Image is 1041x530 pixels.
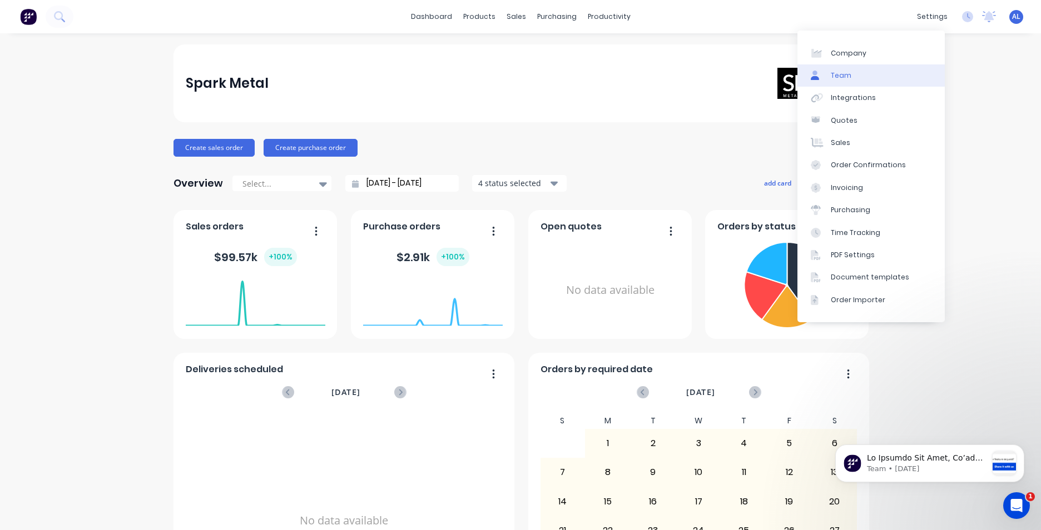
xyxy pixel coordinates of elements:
[472,175,567,192] button: 4 status selected
[676,429,721,457] div: 3
[405,8,458,25] a: dashboard
[797,154,945,176] a: Order Confirmations
[631,413,676,429] div: T
[631,429,676,457] div: 2
[831,295,885,305] div: Order Importer
[831,93,876,103] div: Integrations
[717,220,796,233] span: Orders by status
[767,488,811,516] div: 19
[173,172,223,194] div: Overview
[766,413,812,429] div: F
[797,289,945,311] a: Order Importer
[797,64,945,87] a: Team
[541,220,602,233] span: Open quotes
[797,177,945,199] a: Invoicing
[631,488,676,516] div: 16
[586,488,630,516] div: 15
[478,177,548,189] div: 4 status selected
[173,139,255,157] button: Create sales order
[797,266,945,288] a: Document templates
[676,413,721,429] div: W
[1026,492,1035,501] span: 1
[437,248,469,266] div: + 100 %
[331,386,360,398] span: [DATE]
[831,160,906,170] div: Order Confirmations
[676,458,721,486] div: 10
[831,71,851,81] div: Team
[831,116,857,126] div: Quotes
[396,248,469,266] div: $ 2.91k
[757,176,799,190] button: add card
[1003,492,1030,519] iframe: Intercom live chat
[721,413,767,429] div: T
[819,422,1041,500] iframe: Intercom notifications message
[214,248,297,266] div: $ 99.57k
[797,87,945,109] a: Integrations
[911,8,953,25] div: settings
[812,488,857,516] div: 20
[831,183,863,193] div: Invoicing
[722,429,766,457] div: 4
[264,139,358,157] button: Create purchase order
[812,429,857,457] div: 6
[186,363,283,376] span: Deliveries scheduled
[722,488,766,516] div: 18
[831,228,880,238] div: Time Tracking
[722,458,766,486] div: 11
[501,8,532,25] div: sales
[812,458,857,486] div: 13
[831,250,875,260] div: PDF Settings
[797,199,945,221] a: Purchasing
[458,8,501,25] div: products
[20,8,37,25] img: Factory
[767,429,811,457] div: 5
[831,205,870,215] div: Purchasing
[797,221,945,243] a: Time Tracking
[541,488,585,516] div: 14
[1012,12,1020,22] span: AL
[797,42,945,64] a: Company
[540,413,586,429] div: S
[676,488,721,516] div: 17
[831,48,866,58] div: Company
[797,244,945,266] a: PDF Settings
[585,413,631,429] div: M
[586,458,630,486] div: 8
[541,458,585,486] div: 7
[186,220,244,233] span: Sales orders
[797,132,945,154] a: Sales
[686,386,715,398] span: [DATE]
[532,8,582,25] div: purchasing
[812,413,857,429] div: S
[631,458,676,486] div: 9
[541,363,653,376] span: Orders by required date
[186,72,269,94] div: Spark Metal
[777,68,855,99] img: Spark Metal
[797,109,945,132] a: Quotes
[363,220,440,233] span: Purchase orders
[831,138,850,148] div: Sales
[264,248,297,266] div: + 100 %
[586,429,630,457] div: 1
[767,458,811,486] div: 12
[541,238,680,343] div: No data available
[831,272,909,282] div: Document templates
[48,42,168,52] p: Message from Team, sent 1w ago
[582,8,636,25] div: productivity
